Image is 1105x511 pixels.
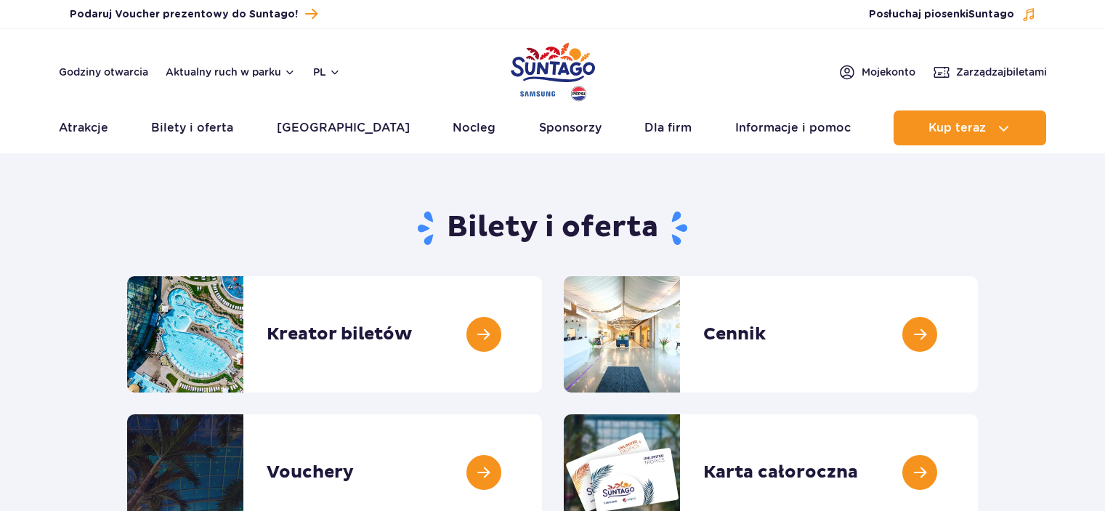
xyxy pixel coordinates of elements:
[869,7,1014,22] span: Posłuchaj piosenki
[735,110,851,145] a: Informacje i pomoc
[511,36,595,103] a: Park of Poland
[539,110,602,145] a: Sponsorzy
[869,7,1036,22] button: Posłuchaj piosenkiSuntago
[956,65,1047,79] span: Zarządzaj biletami
[933,63,1047,81] a: Zarządzajbiletami
[59,110,108,145] a: Atrakcje
[151,110,233,145] a: Bilety i oferta
[862,65,915,79] span: Moje konto
[453,110,495,145] a: Nocleg
[70,7,298,22] span: Podaruj Voucher prezentowy do Suntago!
[313,65,341,79] button: pl
[968,9,1014,20] span: Suntago
[59,65,148,79] a: Godziny otwarcia
[644,110,692,145] a: Dla firm
[838,63,915,81] a: Mojekonto
[70,4,317,24] a: Podaruj Voucher prezentowy do Suntago!
[894,110,1046,145] button: Kup teraz
[127,209,978,247] h1: Bilety i oferta
[277,110,410,145] a: [GEOGRAPHIC_DATA]
[928,121,986,134] span: Kup teraz
[166,66,296,78] button: Aktualny ruch w parku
